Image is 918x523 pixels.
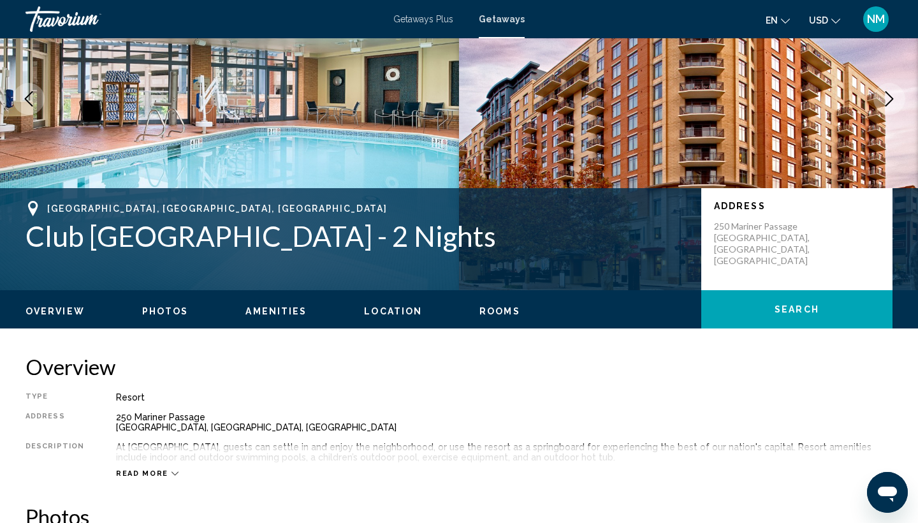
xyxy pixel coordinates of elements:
[245,306,307,317] button: Amenities
[116,392,892,402] div: Resort
[809,15,828,26] span: USD
[116,412,892,432] div: 250 Mariner Passage [GEOGRAPHIC_DATA], [GEOGRAPHIC_DATA], [GEOGRAPHIC_DATA]
[867,13,885,26] span: NM
[873,83,905,115] button: Next image
[479,14,525,24] a: Getaways
[116,469,168,478] span: Read more
[766,15,778,26] span: en
[47,203,387,214] span: [GEOGRAPHIC_DATA], [GEOGRAPHIC_DATA], [GEOGRAPHIC_DATA]
[116,442,892,462] div: At [GEOGRAPHIC_DATA], guests can settle in and enjoy the neighborhood, or use the resort as a spr...
[25,6,381,32] a: Travorium
[809,11,840,29] button: Change currency
[245,306,307,316] span: Amenities
[25,412,84,432] div: Address
[766,11,790,29] button: Change language
[867,472,908,513] iframe: Button to launch messaging window
[25,219,688,253] h1: Club [GEOGRAPHIC_DATA] - 2 Nights
[859,6,892,33] button: User Menu
[393,14,453,24] a: Getaways Plus
[25,306,85,316] span: Overview
[714,221,816,267] p: 250 Mariner Passage [GEOGRAPHIC_DATA], [GEOGRAPHIC_DATA], [GEOGRAPHIC_DATA]
[25,392,84,402] div: Type
[714,201,880,211] p: Address
[775,305,819,315] span: Search
[479,306,520,316] span: Rooms
[364,306,422,316] span: Location
[479,306,520,317] button: Rooms
[116,469,178,478] button: Read more
[13,83,45,115] button: Previous image
[25,442,84,462] div: Description
[142,306,189,317] button: Photos
[25,354,892,379] h2: Overview
[142,306,189,316] span: Photos
[364,306,422,317] button: Location
[25,306,85,317] button: Overview
[701,290,892,328] button: Search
